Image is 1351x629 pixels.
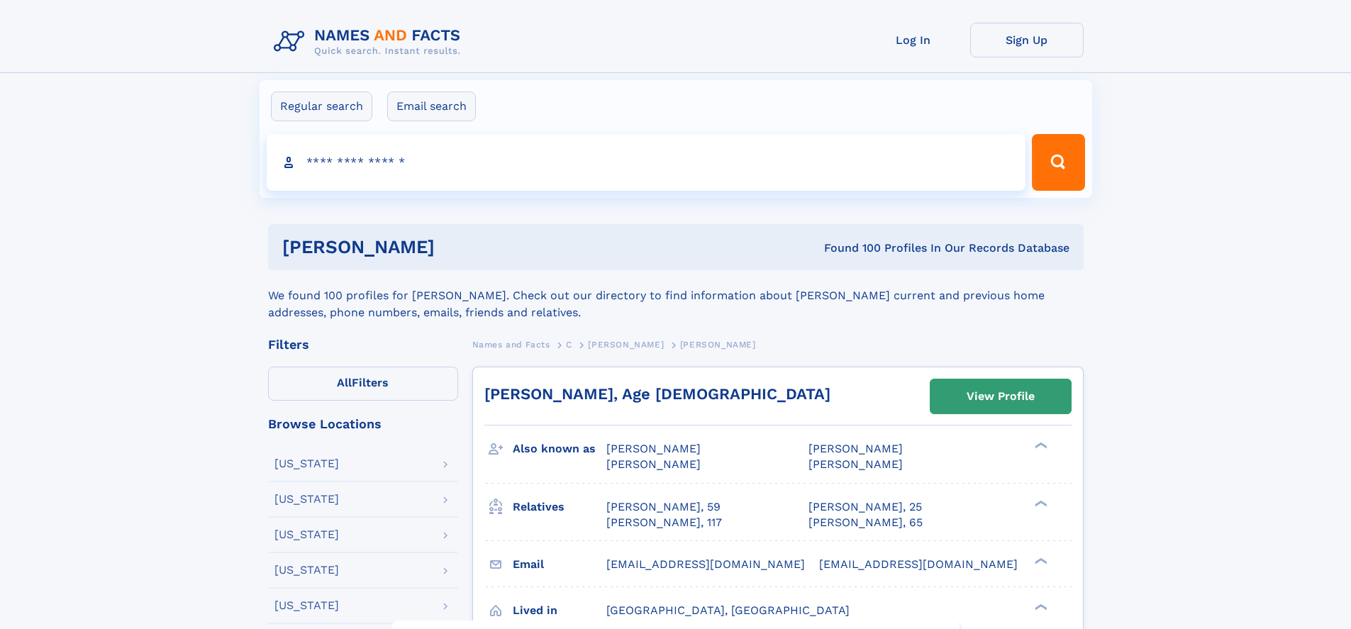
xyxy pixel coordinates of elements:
[282,238,630,256] h1: [PERSON_NAME]
[387,91,476,121] label: Email search
[1031,441,1048,450] div: ❯
[606,457,701,471] span: [PERSON_NAME]
[484,385,830,403] a: [PERSON_NAME], Age [DEMOGRAPHIC_DATA]
[268,270,1084,321] div: We found 100 profiles for [PERSON_NAME]. Check out our directory to find information about [PERSO...
[808,515,923,530] a: [PERSON_NAME], 65
[1032,134,1084,191] button: Search Button
[970,23,1084,57] a: Sign Up
[513,599,606,623] h3: Lived in
[274,564,339,576] div: [US_STATE]
[566,335,572,353] a: C
[606,442,701,455] span: [PERSON_NAME]
[808,499,922,515] a: [PERSON_NAME], 25
[268,367,458,401] label: Filters
[513,495,606,519] h3: Relatives
[606,557,805,571] span: [EMAIL_ADDRESS][DOMAIN_NAME]
[271,91,372,121] label: Regular search
[808,457,903,471] span: [PERSON_NAME]
[819,557,1018,571] span: [EMAIL_ADDRESS][DOMAIN_NAME]
[268,338,458,351] div: Filters
[606,603,850,617] span: [GEOGRAPHIC_DATA], [GEOGRAPHIC_DATA]
[1031,602,1048,611] div: ❯
[268,418,458,430] div: Browse Locations
[274,529,339,540] div: [US_STATE]
[1031,556,1048,565] div: ❯
[588,340,664,350] span: [PERSON_NAME]
[566,340,572,350] span: C
[857,23,970,57] a: Log In
[1031,499,1048,508] div: ❯
[930,379,1071,413] a: View Profile
[267,134,1026,191] input: search input
[606,515,722,530] a: [PERSON_NAME], 117
[629,240,1069,256] div: Found 100 Profiles In Our Records Database
[274,458,339,469] div: [US_STATE]
[808,442,903,455] span: [PERSON_NAME]
[588,335,664,353] a: [PERSON_NAME]
[680,340,756,350] span: [PERSON_NAME]
[513,552,606,577] h3: Email
[967,380,1035,413] div: View Profile
[274,494,339,505] div: [US_STATE]
[268,23,472,61] img: Logo Names and Facts
[337,376,352,389] span: All
[606,499,721,515] a: [PERSON_NAME], 59
[274,600,339,611] div: [US_STATE]
[513,437,606,461] h3: Also known as
[472,335,550,353] a: Names and Facts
